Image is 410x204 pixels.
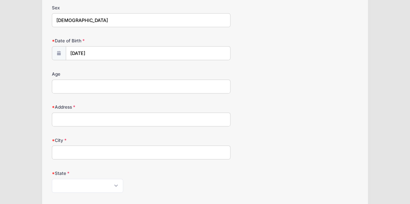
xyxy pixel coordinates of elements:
label: Date of Birth [52,38,154,44]
label: State [52,170,154,177]
label: Sex [52,5,154,11]
input: mm/dd/yyyy [66,46,230,60]
label: City [52,137,154,144]
label: Address [52,104,154,110]
label: Age [52,71,154,77]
